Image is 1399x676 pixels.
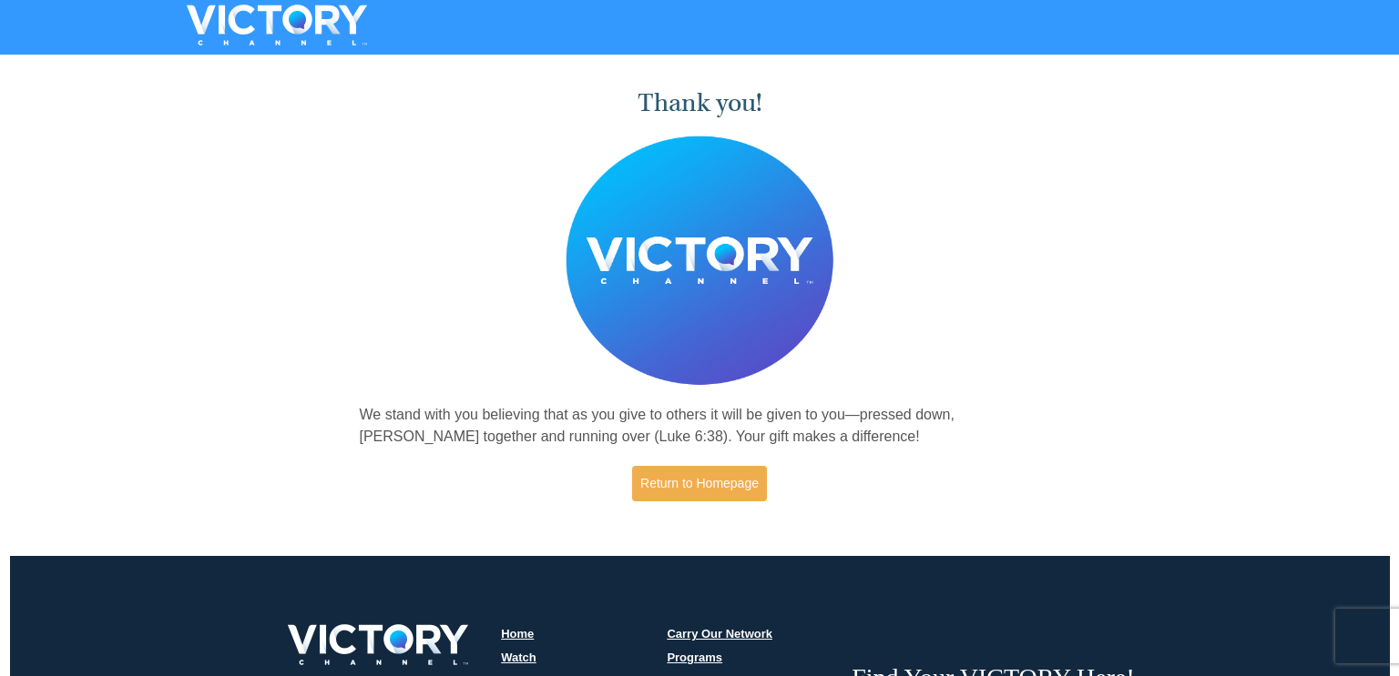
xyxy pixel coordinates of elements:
a: Watch [501,651,536,664]
a: Carry Our Network [667,627,772,641]
img: Believer's Voice of Victory Network [566,136,834,386]
img: VICTORYTHON - VICTORY Channel [163,5,391,45]
a: Home [501,627,534,641]
img: victory-logo.png [264,624,492,665]
a: Return to Homepage [632,466,767,501]
p: We stand with you believing that as you give to others it will be given to you—pressed down, [PER... [360,404,1040,448]
a: Programs [667,651,722,664]
h1: Thank you! [360,88,1040,118]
